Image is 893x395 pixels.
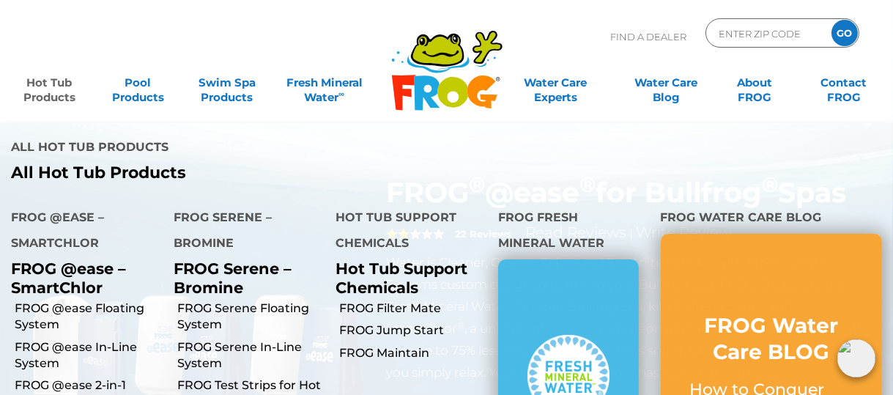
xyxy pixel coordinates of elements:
img: openIcon [837,339,875,377]
h4: FROG Water Care Blog [661,204,882,234]
a: FROG Serene In-Line System [177,339,325,372]
a: AboutFROG [720,68,789,97]
a: FROG @ease In-Line System [15,339,163,372]
sup: ∞ [338,89,344,99]
h4: All Hot Tub Products [11,134,436,163]
a: Hot TubProducts [15,68,84,97]
a: FROG @ease Floating System [15,300,163,333]
a: Fresh MineralWater∞ [281,68,368,97]
a: FROG Filter Mate [339,300,487,317]
a: All Hot Tub Products [11,163,436,182]
h4: FROG @ease – SmartChlor [11,204,152,259]
a: ContactFROG [809,68,878,97]
a: FROG Jump Start [339,322,487,339]
h3: FROG Water Care BLOG [690,312,853,366]
p: Hot Tub Support Chemicals [336,259,476,296]
input: Zip Code Form [717,23,816,44]
a: FROG Maintain [339,345,487,361]
h4: FROG Serene – Bromine [174,204,314,259]
h4: Hot Tub Support Chemicals [336,204,476,259]
p: FROG Serene – Bromine [174,259,314,296]
a: Water CareBlog [631,68,700,97]
h4: FROG Fresh Mineral Water [498,204,639,259]
a: Swim SpaProducts [193,68,262,97]
a: FROG Serene Floating System [177,300,325,333]
p: Find A Dealer [610,18,686,55]
a: PoolProducts [103,68,172,97]
p: FROG @ease – SmartChlor [11,259,152,296]
input: GO [831,20,858,46]
a: Water CareExperts [500,68,612,97]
